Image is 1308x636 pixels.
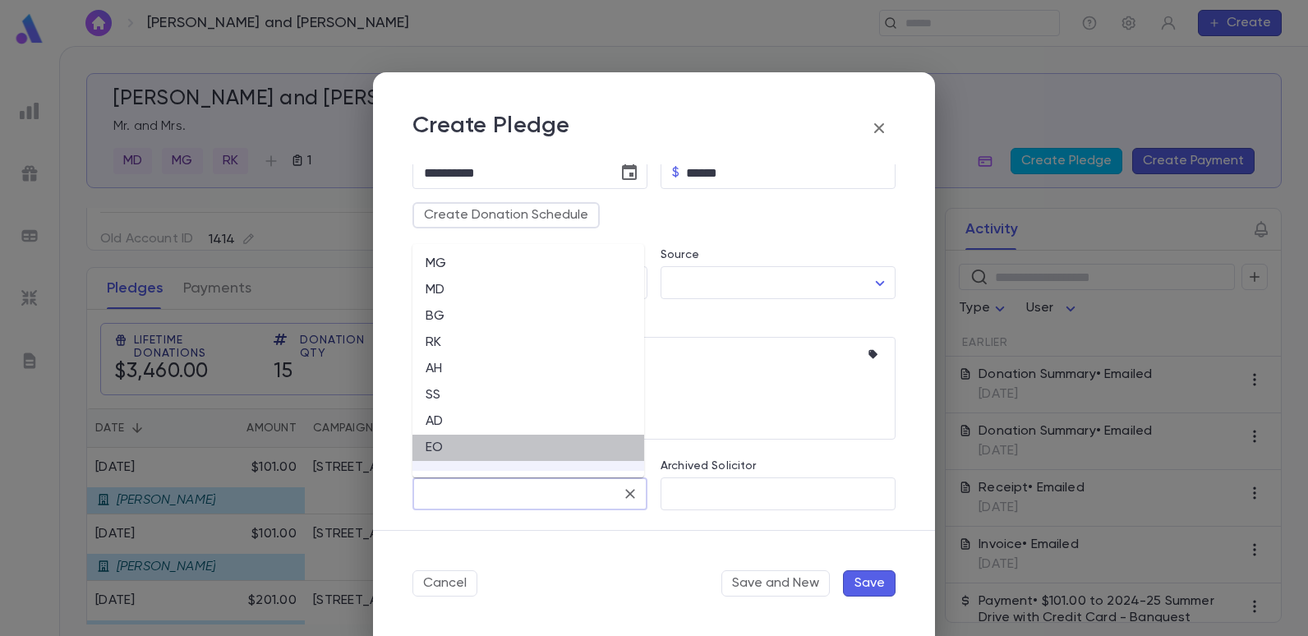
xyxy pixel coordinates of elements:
[843,570,896,597] button: Save
[412,251,644,277] li: MG
[412,330,644,356] li: RK
[661,459,757,472] label: Archived Solicitor
[412,382,644,408] li: SS
[412,303,644,330] li: BG
[613,156,646,189] button: Choose date, selected date is Aug 20, 2025
[721,570,830,597] button: Save and New
[412,435,644,461] li: EO
[619,482,642,505] button: Clear
[412,408,644,435] li: AD
[672,164,679,181] p: $
[661,267,896,299] div: ​
[661,248,699,261] label: Source
[412,356,644,382] li: AH
[412,570,477,597] button: Cancel
[412,112,570,145] p: Create Pledge
[412,202,600,228] button: Create Donation Schedule
[412,277,644,303] li: MD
